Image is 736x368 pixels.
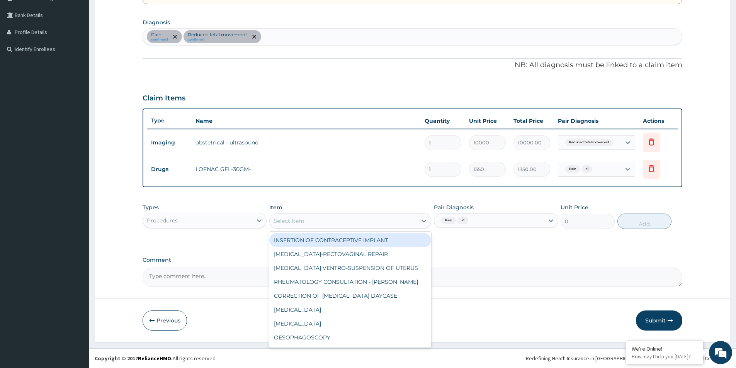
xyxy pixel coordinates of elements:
[269,317,431,331] div: [MEDICAL_DATA]
[565,165,580,173] span: Pain
[269,331,431,344] div: OESOPHAGOSCOPY
[581,165,592,173] span: + 1
[565,139,613,146] span: Reduced fetal movement
[151,32,168,38] p: Pain
[4,211,147,238] textarea: Type your message and hit 'Enter'
[143,257,682,263] label: Comment
[143,94,185,103] h3: Claim Items
[269,247,431,261] div: [MEDICAL_DATA]-RECTOVAGINAL REPAIR
[138,355,171,362] a: RelianceHMO
[147,114,192,128] th: Type
[251,33,258,40] span: remove selection option
[269,275,431,289] div: RHEUMATOLOGY CONSULTATION - [PERSON_NAME]
[617,214,671,229] button: Add
[269,289,431,303] div: CORRECTION OF [MEDICAL_DATA] DAYCASE
[434,204,474,211] label: Pair Diagnosis
[143,60,682,70] p: NB: All diagnosis must be linked to a claim item
[14,39,31,58] img: d_794563401_company_1708531726252_794563401
[457,217,468,224] span: + 1
[95,355,173,362] strong: Copyright © 2017 .
[636,310,682,331] button: Submit
[147,136,192,150] td: Imaging
[526,354,730,362] div: Redefining Heath Insurance in [GEOGRAPHIC_DATA] using Telemedicine and Data Science!
[192,135,421,150] td: obstetrical - ultrasound
[510,113,554,129] th: Total Price
[147,217,178,224] div: Procedures
[274,217,304,225] div: Select Item
[639,113,678,129] th: Actions
[632,345,697,352] div: We're Online!
[632,353,697,360] p: How may I help you today?
[192,113,421,129] th: Name
[45,97,107,175] span: We're online!
[188,32,247,38] p: Reduced fetal movement
[143,204,159,211] label: Types
[188,38,247,42] small: confirmed
[172,33,178,40] span: remove selection option
[269,233,431,247] div: INSERTION OF CONTRACEPTIVE IMPLANT
[40,43,130,53] div: Chat with us now
[147,162,192,176] td: Drugs
[554,113,639,129] th: Pair Diagnosis
[143,19,170,26] label: Diagnosis
[269,344,431,358] div: UNIVERSAL BOTTLES
[269,204,282,211] label: Item
[89,348,736,368] footer: All rights reserved.
[127,4,145,22] div: Minimize live chat window
[421,113,465,129] th: Quantity
[465,113,510,129] th: Unit Price
[269,261,431,275] div: [MEDICAL_DATA] VENTRO-SUSPENSION OF UTERUS
[269,303,431,317] div: [MEDICAL_DATA]
[143,310,187,331] button: Previous
[192,161,421,177] td: LOFNAC GEL-30GM-
[151,38,168,42] small: confirmed
[561,204,588,211] label: Unit Price
[441,217,456,224] span: Pain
